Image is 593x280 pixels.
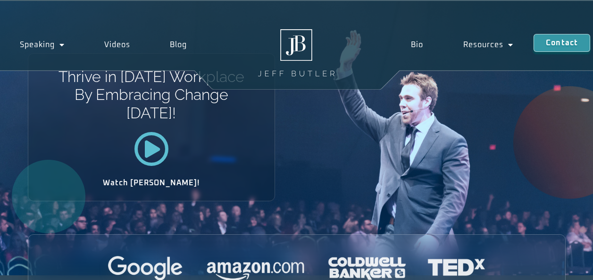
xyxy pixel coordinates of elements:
[443,34,534,56] a: Resources
[546,39,578,47] span: Contact
[391,34,443,56] a: Bio
[150,34,207,56] a: Blog
[61,179,242,187] h2: Watch [PERSON_NAME]!
[534,34,590,52] a: Contact
[84,34,150,56] a: Videos
[58,68,245,122] h1: Thrive in [DATE] Workplace By Embracing Change [DATE]!
[391,34,534,56] nav: Menu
